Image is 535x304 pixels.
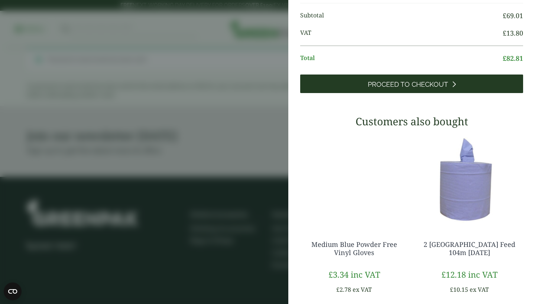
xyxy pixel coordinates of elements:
span: inc VAT [468,269,497,280]
span: Proceed to Checkout [368,80,448,89]
bdi: 82.81 [503,54,523,63]
span: ex VAT [470,285,489,294]
a: 2 [GEOGRAPHIC_DATA] Feed 104m [DATE] [424,240,515,257]
span: £ [503,54,506,63]
span: VAT [300,28,503,38]
span: £ [328,269,333,280]
bdi: 3.34 [328,269,348,280]
span: £ [503,29,506,37]
bdi: 69.01 [503,11,523,20]
bdi: 10.15 [450,285,468,294]
span: £ [336,285,340,294]
span: inc VAT [351,269,380,280]
img: 3630017-2-Ply-Blue-Centre-Feed-104m [415,133,523,226]
a: Proceed to Checkout [300,75,523,93]
h3: Customers also bought [300,115,523,128]
span: £ [503,11,506,20]
bdi: 2.78 [336,285,351,294]
bdi: 13.80 [503,29,523,37]
span: ex VAT [353,285,372,294]
bdi: 12.18 [441,269,466,280]
button: Open CMP widget [4,282,22,300]
span: £ [441,269,446,280]
a: Medium Blue Powder Free Vinyl Gloves [311,240,397,257]
span: £ [450,285,453,294]
span: Total [300,53,503,63]
span: Subtotal [300,11,503,21]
